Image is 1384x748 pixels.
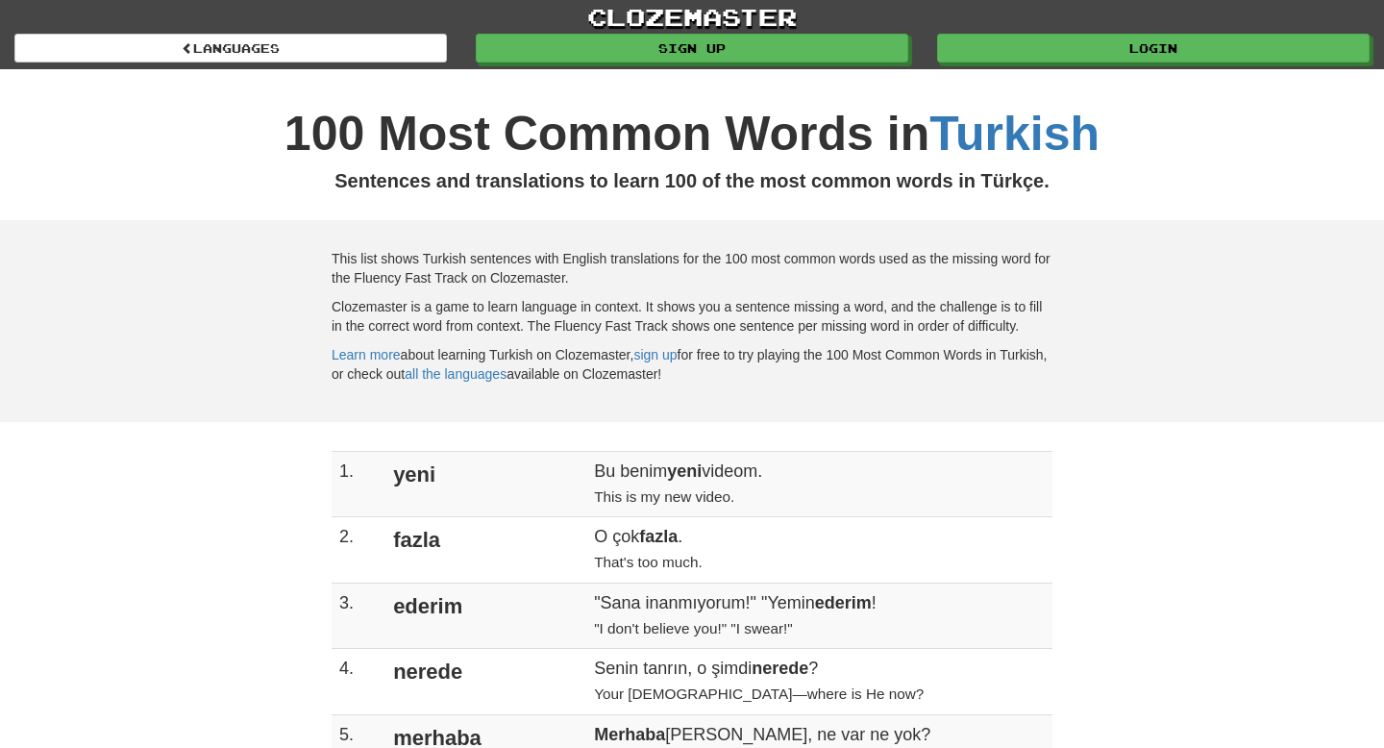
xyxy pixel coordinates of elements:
[332,345,1052,384] p: about learning Turkish on Clozemaster, for free to try playing the 100 Most Common Words in Turki...
[937,34,1370,62] a: Login
[586,452,1052,517] td: Bu benim videom.
[594,725,665,744] strong: Merhaba
[382,649,586,714] td: nerede
[332,347,401,362] a: Learn more
[586,517,1052,583] td: O çok .
[815,593,872,612] strong: ederim
[332,452,382,517] td: 1.
[405,366,507,382] a: all the languages
[14,34,447,62] a: Languages
[633,347,677,362] a: sign up
[594,554,703,570] small: That's too much.
[594,620,793,636] small: "I don't believe you!" "I swear!"
[476,34,908,62] a: Sign up
[594,686,924,702] small: Your [DEMOGRAPHIC_DATA]—where is He now?
[14,108,1370,161] h1: 100 Most Common Words in
[382,452,586,517] td: yeni
[594,488,734,505] small: This is my new video.
[332,297,1052,336] p: Clozemaster is a game to learn language in context. It shows you a sentence missing a word, and t...
[332,517,382,583] td: 2.
[667,461,702,481] strong: yeni
[332,249,1052,287] p: This list shows Turkish sentences with English translations for the 100 most common words used as...
[332,649,382,714] td: 4.
[586,649,1052,714] td: Senin tanrın, o şimdi ?
[14,170,1370,191] h2: Sentences and translations to learn 100 of the most common words in Türkçe.
[382,517,586,583] td: fazla
[586,583,1052,648] td: "Sana inanmıyorum!" "Yemin !
[382,583,586,648] td: ederim
[929,107,1100,161] a: Turkish
[639,527,678,546] strong: fazla
[752,659,808,678] strong: nerede
[332,583,382,648] td: 3.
